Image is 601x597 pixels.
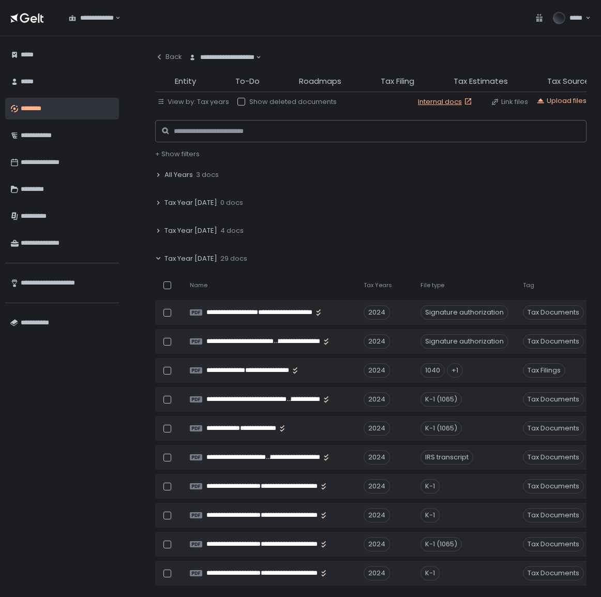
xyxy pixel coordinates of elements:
[547,76,594,87] span: Tax Sources
[62,7,121,29] div: Search for option
[190,281,207,289] span: Name
[536,96,587,106] button: Upload files
[164,254,217,263] span: Tax Year [DATE]
[164,198,217,207] span: Tax Year [DATE]
[420,450,473,465] div: IRS transcript
[523,421,584,436] span: Tax Documents
[155,47,182,67] button: Back
[364,363,390,378] div: 2024
[196,170,219,180] span: 3 docs
[364,334,390,349] div: 2024
[523,334,584,349] span: Tax Documents
[420,566,440,580] div: K-1
[364,450,390,465] div: 2024
[523,305,584,320] span: Tax Documents
[155,52,182,62] div: Back
[299,76,341,87] span: Roadmaps
[364,508,390,523] div: 2024
[420,508,440,523] div: K-1
[164,170,193,180] span: All Years
[175,76,196,87] span: Entity
[220,198,243,207] span: 0 docs
[523,479,584,494] span: Tax Documents
[447,363,463,378] div: +1
[364,305,390,320] div: 2024
[454,76,508,87] span: Tax Estimates
[523,363,565,378] span: Tax Filings
[523,537,584,551] span: Tax Documents
[420,334,508,349] div: Signature authorization
[155,150,200,159] button: + Show filters
[155,149,200,159] span: + Show filters
[364,479,390,494] div: 2024
[364,537,390,551] div: 2024
[420,479,440,494] div: K-1
[418,97,474,107] a: Internal docs
[420,305,508,320] div: Signature authorization
[523,566,584,580] span: Tax Documents
[523,508,584,523] span: Tax Documents
[364,392,390,407] div: 2024
[420,363,445,378] div: 1040
[364,281,392,289] span: Tax Years
[235,76,260,87] span: To-Do
[491,97,528,107] button: Link files
[420,537,462,551] div: K-1 (1065)
[364,421,390,436] div: 2024
[523,281,534,289] span: Tag
[157,97,229,107] button: View by: Tax years
[420,421,462,436] div: K-1 (1065)
[220,254,247,263] span: 29 docs
[523,392,584,407] span: Tax Documents
[182,47,261,68] div: Search for option
[364,566,390,580] div: 2024
[420,281,444,289] span: File type
[381,76,414,87] span: Tax Filing
[164,226,217,235] span: Tax Year [DATE]
[523,450,584,465] span: Tax Documents
[420,392,462,407] div: K-1 (1065)
[220,226,244,235] span: 4 docs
